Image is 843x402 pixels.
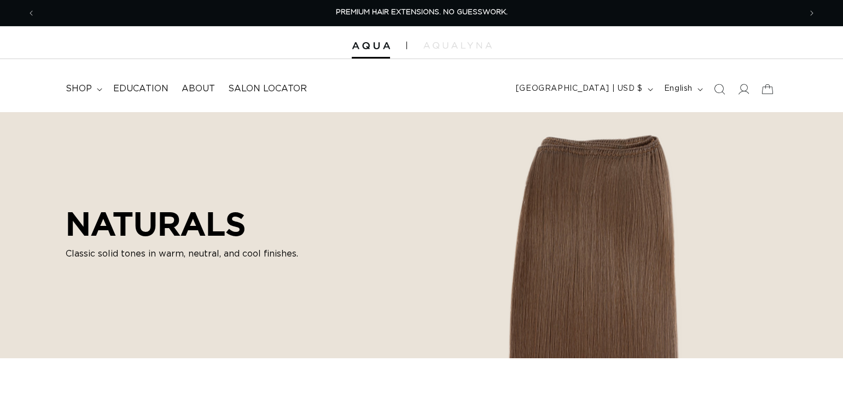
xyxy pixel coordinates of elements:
button: [GEOGRAPHIC_DATA] | USD $ [509,79,658,100]
button: English [658,79,707,100]
img: aqualyna.com [423,42,492,49]
a: About [175,77,222,101]
span: English [664,83,693,95]
span: shop [66,83,92,95]
a: Salon Locator [222,77,313,101]
span: Education [113,83,168,95]
span: PREMIUM HAIR EXTENSIONS. NO GUESSWORK. [336,9,508,16]
img: Aqua Hair Extensions [352,42,390,50]
a: Education [107,77,175,101]
span: Salon Locator [228,83,307,95]
button: Previous announcement [19,3,43,24]
span: [GEOGRAPHIC_DATA] | USD $ [516,83,643,95]
h2: NATURALS [66,205,312,243]
span: About [182,83,215,95]
summary: Search [707,77,731,101]
button: Next announcement [800,3,824,24]
summary: shop [59,77,107,101]
p: Classic solid tones in warm, neutral, and cool finishes. [66,247,312,260]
